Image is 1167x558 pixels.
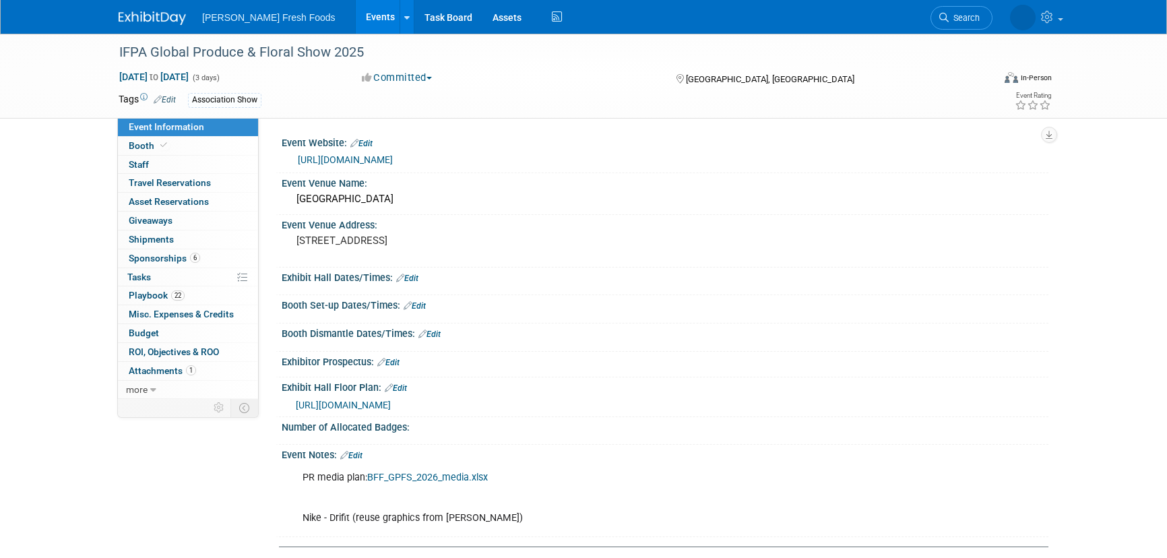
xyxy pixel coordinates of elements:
span: Misc. Expenses & Credits [129,309,234,319]
a: Shipments [118,230,258,249]
a: Edit [396,274,418,283]
img: ExhibitDay [119,11,186,25]
div: Booth Dismantle Dates/Times: [282,323,1048,341]
span: [PERSON_NAME] Fresh Foods [202,12,336,23]
a: [URL][DOMAIN_NAME] [296,400,391,410]
a: Tasks [118,268,258,286]
a: BFF_GPFS_2026_media.xlsx [367,472,488,483]
span: Event Information [129,121,204,132]
div: Event Venue Name: [282,173,1048,190]
button: Committed [357,71,437,85]
a: Staff [118,156,258,174]
a: Edit [404,301,426,311]
span: 1 [186,365,196,375]
a: Edit [340,451,362,460]
div: Booth Set-up Dates/Times: [282,295,1048,313]
a: Playbook22 [118,286,258,305]
span: Booth [129,140,170,151]
a: Edit [154,95,176,104]
a: Misc. Expenses & Credits [118,305,258,323]
a: Event Information [118,118,258,136]
span: Giveaways [129,215,172,226]
span: Attachments [129,365,196,376]
a: Giveaways [118,212,258,230]
span: Budget [129,328,159,338]
a: more [118,381,258,399]
img: Format-Inperson.png [1005,72,1018,83]
a: Sponsorships6 [118,249,258,268]
span: Sponsorships [129,253,200,263]
div: Event Rating [1015,92,1051,99]
div: Number of Allocated Badges: [282,417,1048,434]
span: (3 days) [191,73,220,82]
td: Toggle Event Tabs [231,399,259,416]
div: Exhibitor Prospectus: [282,352,1048,369]
a: Edit [377,358,400,367]
span: [DATE] [DATE] [119,71,189,83]
span: Asset Reservations [129,196,209,207]
i: Booth reservation complete [160,142,167,149]
span: Search [949,13,980,23]
span: more [126,384,148,395]
td: Tags [119,92,176,108]
span: [GEOGRAPHIC_DATA], [GEOGRAPHIC_DATA] [686,74,854,84]
a: Edit [350,139,373,148]
div: Event Website: [282,133,1048,150]
a: Travel Reservations [118,174,258,192]
span: Staff [129,159,149,170]
a: Edit [418,330,441,339]
div: [GEOGRAPHIC_DATA] [292,189,1038,210]
img: Courtney Law [1010,5,1036,30]
div: Association Show [188,93,261,107]
a: Edit [385,383,407,393]
pre: [STREET_ADDRESS] [296,235,586,247]
a: [URL][DOMAIN_NAME] [298,154,393,165]
div: Exhibit Hall Dates/Times: [282,268,1048,285]
div: In-Person [1020,73,1052,83]
span: ROI, Objectives & ROO [129,346,219,357]
span: Playbook [129,290,185,301]
span: 6 [190,253,200,263]
div: PR media plan: Nike - Drifit (reuse graphics from [PERSON_NAME]) [293,464,900,532]
span: 22 [171,290,185,301]
a: Attachments1 [118,362,258,380]
a: Asset Reservations [118,193,258,211]
div: Exhibit Hall Floor Plan: [282,377,1048,395]
div: Event Format [913,70,1052,90]
div: IFPA Global Produce & Floral Show 2025 [115,40,972,65]
a: Booth [118,137,258,155]
span: to [148,71,160,82]
div: Event Venue Address: [282,215,1048,232]
span: Tasks [127,272,151,282]
td: Personalize Event Tab Strip [208,399,231,416]
span: Shipments [129,234,174,245]
span: Travel Reservations [129,177,211,188]
div: Event Notes: [282,445,1048,462]
a: Budget [118,324,258,342]
a: ROI, Objectives & ROO [118,343,258,361]
a: Search [931,6,992,30]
